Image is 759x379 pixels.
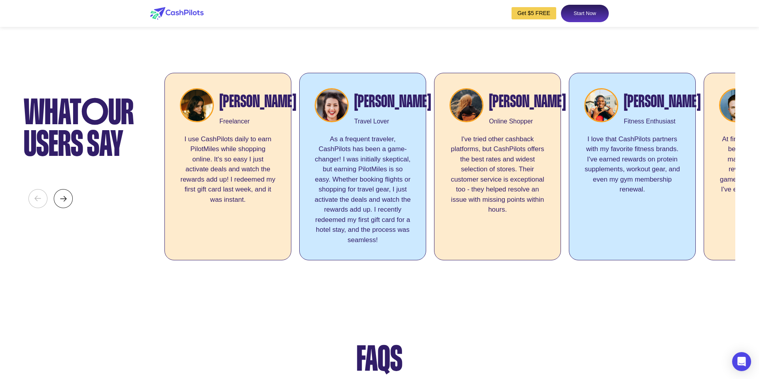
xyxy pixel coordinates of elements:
img: offer [719,88,753,122]
img: logo [150,7,204,20]
div: Online Shopper [489,117,566,126]
div: Fitness Enthusiast [624,117,700,126]
div: I use CashPilots daily to earn PilotMiles while shopping online. It's so easy I just activate dea... [180,134,276,245]
div: [PERSON_NAME] [354,88,431,115]
img: scroll left [28,189,47,208]
div: [PERSON_NAME] [219,88,296,115]
div: As a frequent traveler, CashPilots has been a game-changer! I was initially skeptical, but earnin... [315,134,411,245]
img: offer [180,88,214,122]
div: What ur users say [24,97,138,160]
div: [PERSON_NAME] [624,88,700,115]
div: I love that CashPilots partners with my favorite fitness brands. I've earned rewards on protein s... [584,134,680,245]
div: Open Intercom Messenger [732,352,751,371]
div: [PERSON_NAME] [489,88,566,115]
div: Travel Lover [354,117,431,126]
a: Start Now [561,5,609,22]
img: offer [449,88,483,122]
img: offer [584,88,618,122]
div: Freelancer [219,117,296,126]
img: offer [315,88,349,122]
span: O [81,95,108,130]
img: scroll right [54,189,73,208]
div: I've tried other cashback platforms, but CashPilots offers the best rates and widest selection of... [449,134,546,245]
a: Get $5 FREE [512,7,556,19]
